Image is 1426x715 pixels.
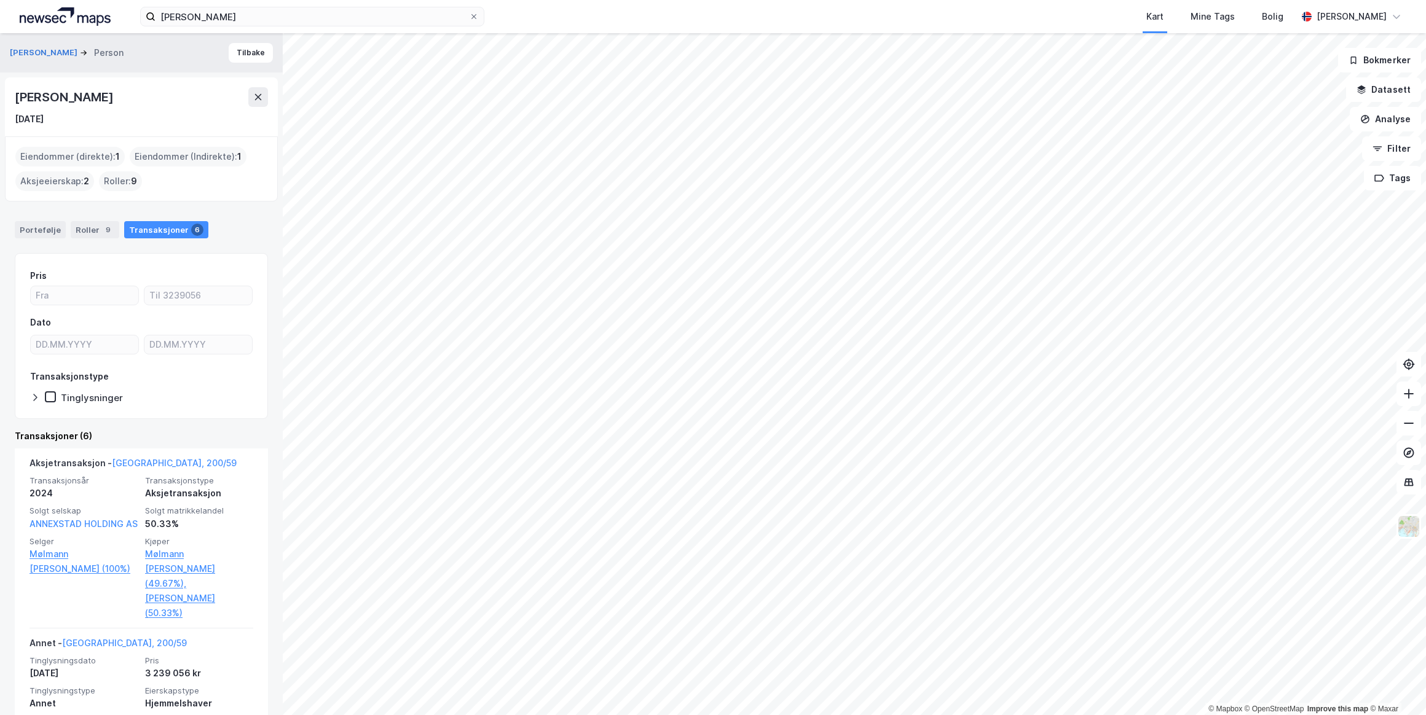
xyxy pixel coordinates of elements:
div: 9 [102,224,114,236]
span: Transaksjonsår [30,475,138,486]
img: Z [1397,515,1420,538]
div: Kontrollprogram for chat [1365,656,1426,715]
input: Fra [31,286,138,305]
div: 3 239 056 kr [145,666,253,681]
div: Roller : [99,171,142,191]
button: [PERSON_NAME] [10,47,80,59]
div: 2024 [30,486,138,501]
div: Dato [30,315,51,330]
div: Eiendommer (direkte) : [15,147,125,166]
div: [PERSON_NAME] [1317,9,1387,24]
a: [GEOGRAPHIC_DATA], 200/59 [62,638,187,648]
a: ANNEXSTAD HOLDING AS [30,518,138,529]
span: 1 [237,149,242,164]
div: Person [94,45,124,60]
span: 9 [131,174,137,189]
span: Transaksjonstype [145,475,253,486]
a: [PERSON_NAME] (50.33%) [145,591,253,620]
div: Portefølje [15,221,66,238]
div: Aksjetransaksjon [145,486,253,501]
button: Tilbake [229,43,273,63]
div: Kart [1146,9,1164,24]
a: Mølmann [PERSON_NAME] (100%) [30,547,138,576]
div: Transaksjoner [124,221,208,238]
a: OpenStreetMap [1245,705,1304,713]
button: Analyse [1350,107,1421,131]
input: Til 3239056 [144,286,252,305]
a: Improve this map [1307,705,1368,713]
span: Eierskapstype [145,686,253,696]
span: 1 [116,149,120,164]
div: 50.33% [145,517,253,531]
div: Roller [71,221,119,238]
div: Annet - [30,636,187,655]
div: Annet [30,696,138,711]
div: Hjemmelshaver [145,696,253,711]
button: Bokmerker [1338,48,1421,72]
span: Solgt matrikkelandel [145,506,253,516]
span: Solgt selskap [30,506,138,516]
span: 2 [84,174,89,189]
div: Mine Tags [1191,9,1235,24]
a: Mapbox [1208,705,1242,713]
button: Datasett [1346,77,1421,102]
div: Eiendommer (Indirekte) : [130,147,246,166]
span: Kjøper [145,536,253,547]
button: Tags [1364,166,1421,190]
img: logo.a4113a55bc3d86da70a041830d287a7e.svg [20,7,111,26]
input: DD.MM.YYYY [31,335,138,354]
a: [GEOGRAPHIC_DATA], 200/59 [112,458,237,468]
span: Selger [30,536,138,547]
input: Søk på adresse, matrikkel, gårdeiere, leietakere eller personer [156,7,469,26]
span: Pris [145,655,253,666]
div: Transaksjonstype [30,369,109,384]
div: Pris [30,268,47,283]
button: Filter [1362,136,1421,161]
div: [PERSON_NAME] [15,87,116,107]
span: Tinglysningsdato [30,655,138,666]
div: [DATE] [15,112,44,127]
div: [DATE] [30,666,138,681]
div: Transaksjoner (6) [15,429,268,443]
div: Bolig [1262,9,1283,24]
a: Mølmann [PERSON_NAME] (49.67%), [145,547,253,591]
input: DD.MM.YYYY [144,335,252,354]
div: Aksjeeierskap : [15,171,94,191]
iframe: Chat Widget [1365,656,1426,715]
div: 6 [191,224,203,236]
div: Aksjetransaksjon - [30,456,237,475]
div: Tinglysninger [61,392,123,404]
span: Tinglysningstype [30,686,138,696]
